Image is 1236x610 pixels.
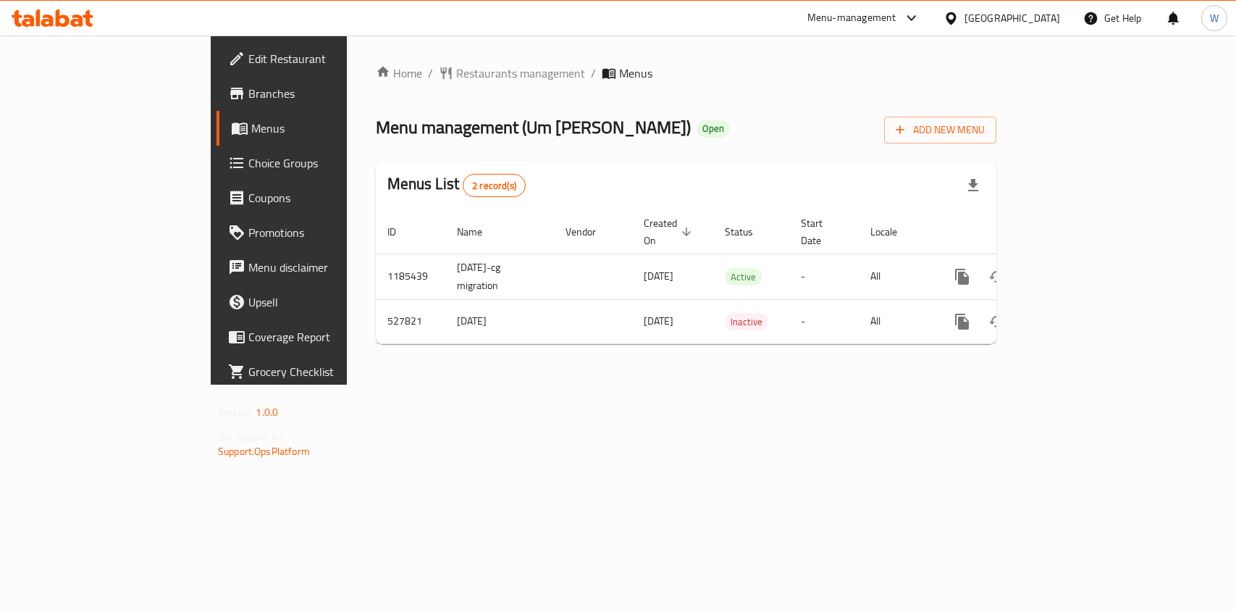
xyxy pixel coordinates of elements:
span: Status [725,223,772,241]
a: Choice Groups [216,146,417,180]
span: 2 record(s) [463,179,525,193]
span: Branches [248,85,405,102]
span: ID [387,223,415,241]
a: Menu disclaimer [216,250,417,285]
span: Start Date [801,214,841,249]
span: [DATE] [644,267,673,285]
span: Choice Groups [248,154,405,172]
span: Menus [251,120,405,137]
a: Coverage Report [216,319,417,354]
td: - [789,254,859,299]
span: Open [697,122,730,135]
span: Edit Restaurant [248,50,405,67]
a: Upsell [216,285,417,319]
a: Edit Restaurant [216,41,417,76]
span: Menu disclaimer [248,259,405,276]
span: Locale [870,223,916,241]
a: Grocery Checklist [216,354,417,389]
td: [DATE] [445,299,554,343]
td: [DATE]-cg migration [445,254,554,299]
h2: Menus List [387,173,526,197]
nav: breadcrumb [376,64,996,82]
div: Active [725,268,762,285]
span: Get support on: [218,427,285,446]
table: enhanced table [376,210,1096,344]
td: - [789,299,859,343]
span: Menu management ( Um [PERSON_NAME] ) [376,111,691,143]
button: Change Status [980,259,1014,294]
span: Vendor [566,223,615,241]
a: Branches [216,76,417,111]
button: Change Status [980,304,1014,339]
td: All [859,299,933,343]
span: Inactive [725,314,768,330]
button: Add New Menu [884,117,996,143]
span: Version: [218,403,253,422]
span: Active [725,269,762,285]
span: Coverage Report [248,328,405,346]
a: Coupons [216,180,417,215]
span: Coupons [248,189,405,206]
div: Menu-management [807,9,896,27]
li: / [591,64,596,82]
span: Restaurants management [456,64,585,82]
div: Total records count [463,174,526,197]
button: more [945,259,980,294]
a: Restaurants management [439,64,585,82]
span: W [1210,10,1219,26]
button: more [945,304,980,339]
span: Upsell [248,293,405,311]
span: 1.0.0 [256,403,278,422]
div: Open [697,120,730,138]
span: Menus [619,64,652,82]
div: Export file [956,168,991,203]
span: Name [457,223,501,241]
a: Promotions [216,215,417,250]
span: Add New Menu [896,121,985,139]
li: / [428,64,433,82]
a: Support.OpsPlatform [218,442,310,461]
th: Actions [933,210,1096,254]
span: Created On [644,214,696,249]
span: [DATE] [644,312,673,330]
span: Grocery Checklist [248,363,405,380]
a: Menus [216,111,417,146]
span: Promotions [248,224,405,241]
td: All [859,254,933,299]
div: [GEOGRAPHIC_DATA] [964,10,1060,26]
